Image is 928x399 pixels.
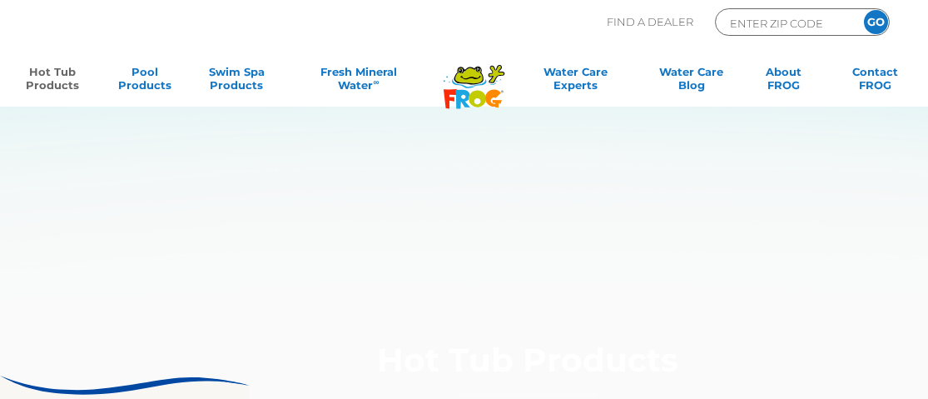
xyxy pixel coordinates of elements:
sup: ∞ [373,77,379,87]
img: Frog Products Logo [434,43,514,109]
a: PoolProducts [109,65,181,98]
a: Water CareBlog [656,65,727,98]
a: ContactFROG [840,65,911,98]
a: Swim SpaProducts [201,65,272,98]
a: AboutFROG [747,65,819,98]
a: Water CareExperts [516,65,636,98]
p: Find A Dealer [607,8,693,36]
h1: Hot Tub Products [218,342,836,397]
a: Hot TubProducts [17,65,88,98]
a: Fresh MineralWater∞ [293,65,425,98]
input: GO [864,10,888,34]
